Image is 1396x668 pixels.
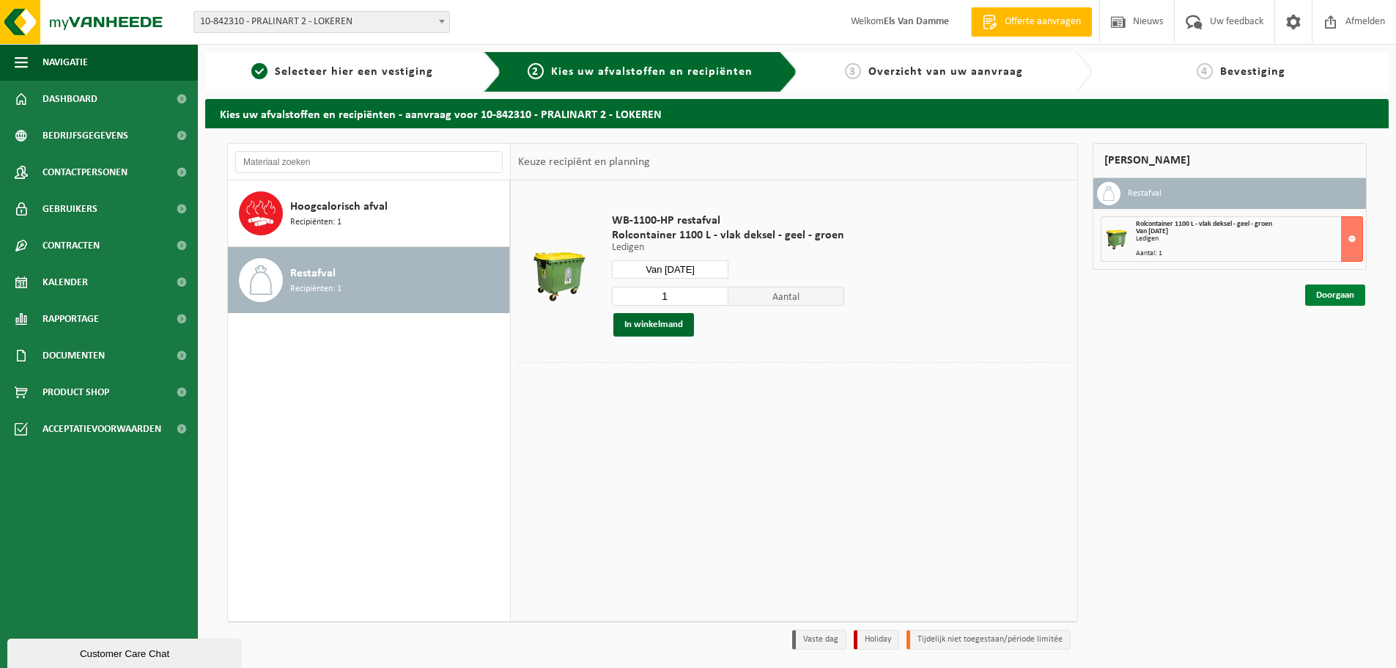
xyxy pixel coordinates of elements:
[511,144,657,180] div: Keuze recipiënt en planning
[792,630,846,650] li: Vaste dag
[1197,63,1213,79] span: 4
[1136,220,1272,228] span: Rolcontainer 1100 L - vlak deksel - geel - groen
[1305,285,1365,306] a: Doorgaan
[971,7,1092,37] a: Offerte aanvragen
[43,301,99,337] span: Rapportage
[290,216,341,230] span: Recipiënten: 1
[1220,66,1285,78] span: Bevestiging
[1136,227,1168,235] strong: Van [DATE]
[251,63,267,79] span: 1
[290,198,388,216] span: Hoogcalorisch afval
[43,117,128,154] span: Bedrijfsgegevens
[884,16,949,27] strong: Els Van Damme
[290,282,341,296] span: Recipiënten: 1
[43,374,109,411] span: Product Shop
[228,180,510,247] button: Hoogcalorisch afval Recipiënten: 1
[7,636,245,668] iframe: chat widget
[43,337,105,374] span: Documenten
[213,63,472,81] a: 1Selecteer hier een vestiging
[1001,15,1085,29] span: Offerte aanvragen
[1093,143,1367,178] div: [PERSON_NAME]
[193,11,450,33] span: 10-842310 - PRALINART 2 - LOKEREN
[43,81,97,117] span: Dashboard
[612,228,844,243] span: Rolcontainer 1100 L - vlak deksel - geel - groen
[205,99,1389,128] h2: Kies uw afvalstoffen en recipiënten - aanvraag voor 10-842310 - PRALINART 2 - LOKEREN
[1128,182,1162,205] h3: Restafval
[728,287,845,306] span: Aantal
[854,630,899,650] li: Holiday
[194,12,449,32] span: 10-842310 - PRALINART 2 - LOKEREN
[43,44,88,81] span: Navigatie
[551,66,753,78] span: Kies uw afvalstoffen en recipiënten
[235,151,503,173] input: Materiaal zoeken
[43,154,128,191] span: Contactpersonen
[1136,250,1362,257] div: Aantal: 1
[275,66,433,78] span: Selecteer hier een vestiging
[612,243,844,253] p: Ledigen
[906,630,1071,650] li: Tijdelijk niet toegestaan/période limitée
[613,313,694,337] button: In winkelmand
[868,66,1023,78] span: Overzicht van uw aanvraag
[528,63,544,79] span: 2
[290,265,336,282] span: Restafval
[43,191,97,227] span: Gebruikers
[612,213,844,228] span: WB-1100-HP restafval
[43,411,161,447] span: Acceptatievoorwaarden
[43,227,100,264] span: Contracten
[228,247,510,313] button: Restafval Recipiënten: 1
[845,63,861,79] span: 3
[43,264,88,301] span: Kalender
[1136,235,1362,243] div: Ledigen
[612,260,728,279] input: Selecteer datum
